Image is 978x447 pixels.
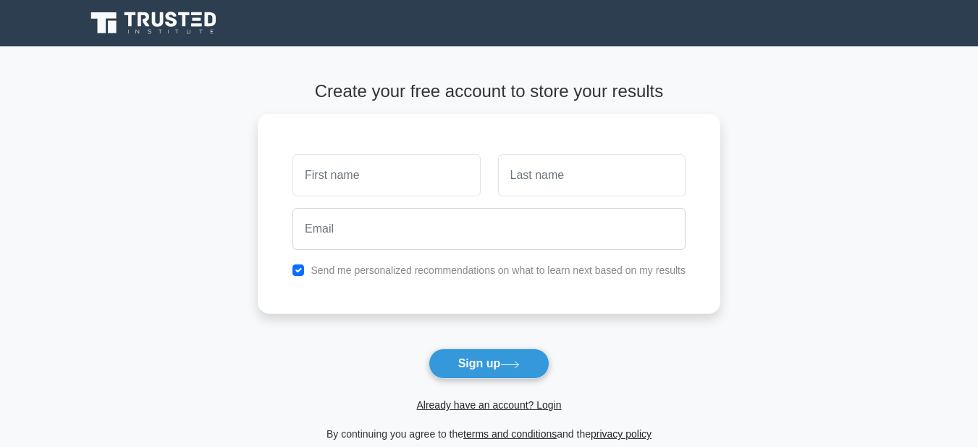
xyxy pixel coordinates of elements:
a: Already have an account? Login [416,399,561,411]
label: Send me personalized recommendations on what to learn next based on my results [311,264,686,276]
input: Email [292,208,686,250]
h4: Create your free account to store your results [258,81,720,102]
a: privacy policy [591,428,652,440]
input: First name [292,154,480,196]
a: terms and conditions [463,428,557,440]
input: Last name [498,154,686,196]
button: Sign up [429,348,550,379]
div: By continuing you agree to the and the [249,425,729,443]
